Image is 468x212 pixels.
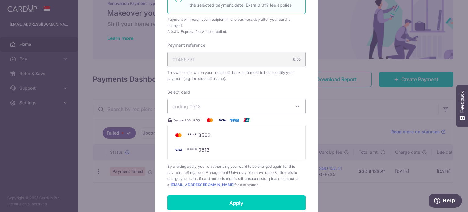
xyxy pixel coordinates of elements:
[204,117,216,124] img: Mastercard
[187,170,246,175] span: Singapore Management University
[240,117,253,124] img: UnionPay
[459,91,465,113] span: Feedback
[167,195,306,210] input: Apply
[167,163,306,188] span: By clicking apply, you're authorising your card to be charged again for this payment to . You hav...
[167,42,205,48] label: Payment reference
[216,117,228,124] img: Visa
[456,85,468,127] button: Feedback - Show survey
[167,29,306,35] div: A 0.3% Express fee will be applied.
[172,131,185,139] img: Bank Card
[167,99,306,114] button: ending 0513
[172,103,201,110] span: ending 0513
[172,146,185,153] img: Bank Card
[228,117,240,124] img: American Express
[171,182,234,187] a: [EMAIL_ADDRESS][DOMAIN_NAME]
[293,56,301,63] div: 8/35
[167,70,306,82] span: This will be shown on your recipient’s bank statement to help identify your payment (e.g. the stu...
[173,118,201,123] span: Secure 256-bit SSL
[429,194,462,209] iframe: Opens a widget where you can find more information
[167,89,190,95] label: Select card
[167,16,306,29] div: Payment will reach your recipient in one business day after your card is charged.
